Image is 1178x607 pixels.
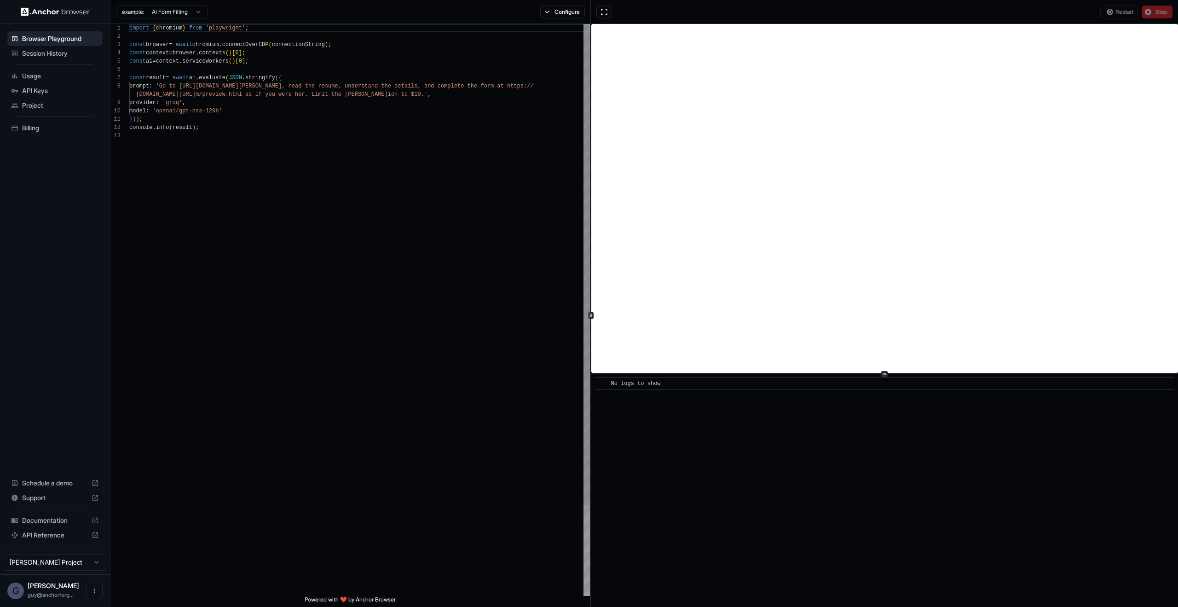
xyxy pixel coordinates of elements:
span: console [129,124,152,131]
span: ) [325,41,328,48]
span: ; [245,58,248,64]
span: . [242,75,245,81]
span: const [129,58,146,64]
div: 4 [110,49,121,57]
span: chromium [192,41,219,48]
span: browser [173,50,196,56]
span: ( [225,50,229,56]
span: connectionString [272,41,325,48]
span: } [129,116,133,123]
span: const [129,75,146,81]
span: prompt [129,83,149,89]
span: connectOverCDP [222,41,269,48]
span: ] [239,50,242,56]
div: Usage [7,69,103,83]
div: 6 [110,65,121,74]
span: serviceWorkers [182,58,229,64]
span: = [169,41,172,48]
span: Guy Ben Simhon [28,582,79,589]
span: Schedule a demo [22,479,88,488]
div: 7 [110,74,121,82]
span: guy@anchorforge.io [28,591,74,598]
div: 5 [110,57,121,65]
span: model [129,108,146,114]
span: m/preview.html as if you were her. Limit the [PERSON_NAME] [196,91,388,98]
span: No logs to show [611,380,661,387]
span: ; [242,50,245,56]
span: import [129,25,149,31]
span: ; [328,41,331,48]
div: G [7,583,24,599]
span: context [146,50,169,56]
span: Powered with ❤️ by Anchor Browser [305,596,396,607]
span: 'groq' [162,99,182,106]
span: . [152,124,156,131]
span: ) [229,50,232,56]
span: ( [225,75,229,81]
span: 'openai/gpt-oss-120b' [152,108,222,114]
span: [ [232,50,235,56]
button: Configure [540,6,585,18]
span: ( [229,58,232,64]
span: ( [269,41,272,48]
span: ion to $10.' [388,91,427,98]
span: : [156,99,159,106]
button: Open menu [86,583,103,599]
span: , [182,99,185,106]
span: ) [133,116,136,123]
span: result [146,75,166,81]
span: . [219,41,222,48]
span: API Keys [22,86,99,95]
span: Project [22,101,99,110]
span: result [173,124,192,131]
span: } [182,25,185,31]
div: Project [7,98,103,113]
span: = [166,75,169,81]
div: 9 [110,99,121,107]
span: 'playwright' [206,25,245,31]
span: . [179,58,182,64]
span: contexts [199,50,225,56]
div: Support [7,490,103,505]
span: ; [245,25,248,31]
span: ( [169,124,172,131]
span: [ [235,58,238,64]
span: ) [232,58,235,64]
span: ] [242,58,245,64]
span: Support [22,493,88,502]
span: provider [129,99,156,106]
span: ; [196,124,199,131]
span: ( [275,75,278,81]
span: stringify [245,75,275,81]
span: 'Go to [URL][DOMAIN_NAME][PERSON_NAME], re [156,83,295,89]
span: chromium [156,25,183,31]
span: ai [189,75,196,81]
span: const [129,41,146,48]
div: 3 [110,41,121,49]
div: API Keys [7,83,103,98]
span: browser [146,41,169,48]
div: Browser Playground [7,31,103,46]
span: Usage [22,71,99,81]
span: { [278,75,282,81]
span: example: [122,8,144,16]
div: Schedule a demo [7,476,103,490]
span: API Reference [22,531,88,540]
span: ad the resume, understand the details, and complet [295,83,461,89]
span: context [156,58,179,64]
div: 13 [110,132,121,140]
span: evaluate [199,75,225,81]
span: info [156,124,169,131]
span: 0 [239,58,242,64]
span: e the form at https:// [461,83,533,89]
div: 12 [110,123,121,132]
span: : [149,83,152,89]
span: Documentation [22,516,88,525]
span: JSON [229,75,242,81]
span: Session History [22,49,99,58]
span: . [196,50,199,56]
span: from [189,25,202,31]
span: : [146,108,149,114]
span: ​ [600,379,604,388]
span: = [152,58,156,64]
